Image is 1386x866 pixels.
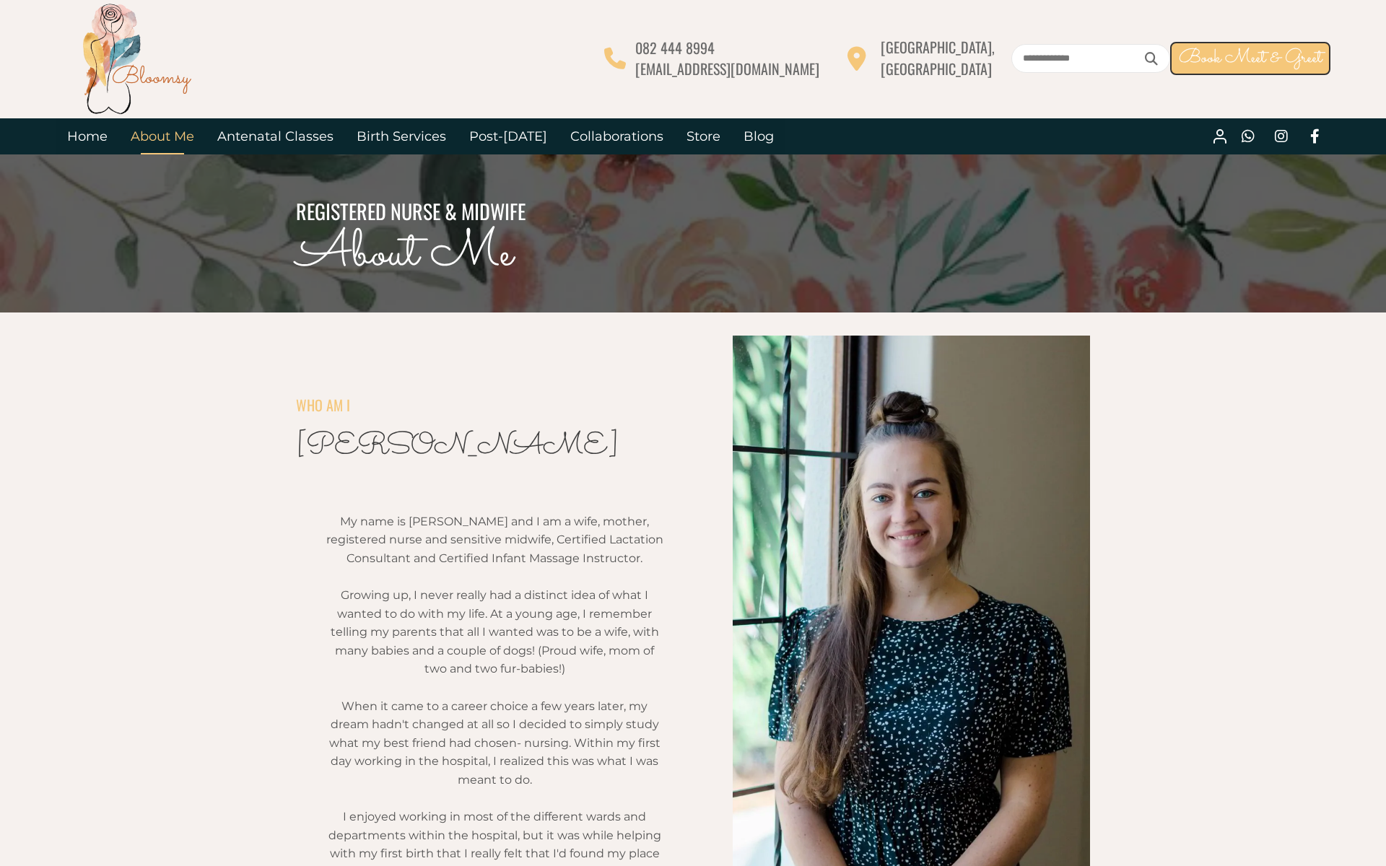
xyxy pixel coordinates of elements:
[329,699,661,787] span: When it came to a career choice a few years later, my dream hadn't changed at all so I decided to...
[326,515,663,565] span: My name is [PERSON_NAME] and I am a wife, mother, registered nurse and sensitive midwife, Certifi...
[345,118,458,154] a: Birth Services
[1170,42,1330,75] a: Book Meet & Greet
[635,37,715,58] span: 082 444 8994
[881,58,992,79] span: [GEOGRAPHIC_DATA]
[56,118,119,154] a: Home
[732,118,785,154] a: Blog
[458,118,559,154] a: Post-[DATE]
[296,216,513,292] span: About Me
[675,118,732,154] a: Store
[296,196,526,226] span: REGISTERED NURSE & MIDWIFE
[331,588,659,675] span: Growing up, I never really had a distinct idea of what I wanted to do with my life. At a young ag...
[1179,44,1322,72] span: Book Meet & Greet
[559,118,675,154] a: Collaborations
[206,118,345,154] a: Antenatal Classes
[79,1,194,116] img: Bloomsy
[296,425,619,469] span: [PERSON_NAME]
[296,394,350,416] span: WHO AM I
[119,118,206,154] a: About Me
[635,58,819,79] span: [EMAIL_ADDRESS][DOMAIN_NAME]
[881,36,995,58] span: [GEOGRAPHIC_DATA],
